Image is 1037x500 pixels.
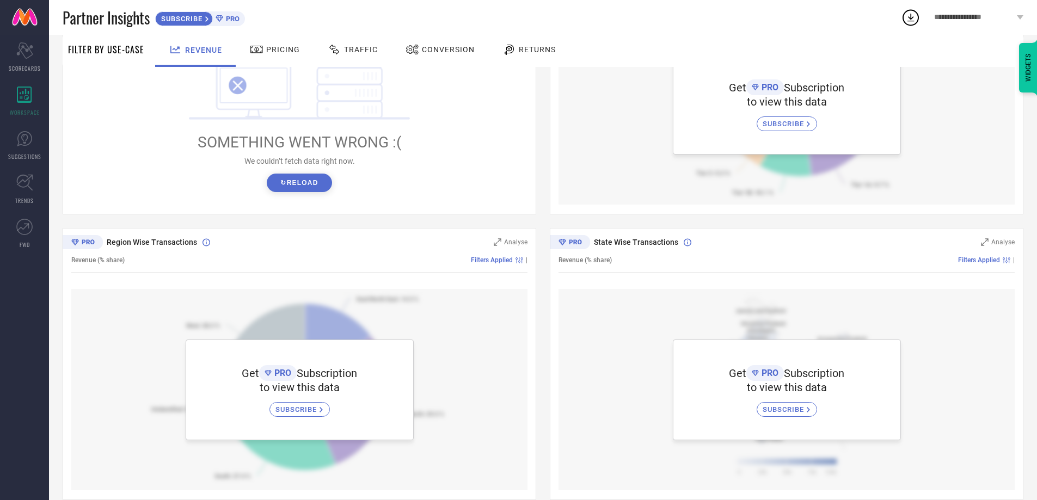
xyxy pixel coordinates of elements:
[763,120,807,128] span: SUBSCRIBE
[344,45,378,54] span: Traffic
[267,174,332,192] button: ↻Reload
[759,368,778,378] span: PRO
[10,108,40,116] span: WORKSPACE
[729,81,746,94] span: Get
[504,238,527,246] span: Analyse
[9,64,41,72] span: SCORECARDS
[198,133,402,151] span: SOMETHING WENT WRONG :(
[784,367,844,380] span: Subscription
[8,152,41,161] span: SUGGESTIONS
[422,45,475,54] span: Conversion
[297,367,357,380] span: Subscription
[784,81,844,94] span: Subscription
[958,256,1000,264] span: Filters Applied
[244,157,355,165] span: We couldn’t fetch data right now.
[71,256,125,264] span: Revenue (% share)
[1013,256,1015,264] span: |
[266,45,300,54] span: Pricing
[63,235,103,251] div: Premium
[471,256,513,264] span: Filters Applied
[757,108,817,131] a: SUBSCRIBE
[991,238,1015,246] span: Analyse
[275,405,320,413] span: SUBSCRIBE
[519,45,556,54] span: Returns
[594,238,678,246] span: State Wise Transactions
[729,367,746,380] span: Get
[747,95,827,108] span: to view this data
[526,256,527,264] span: |
[20,240,30,249] span: FWD
[550,235,590,251] div: Premium
[156,15,205,23] span: SUBSCRIBE
[494,238,501,246] svg: Zoom
[757,394,817,417] a: SUBSCRIBE
[260,381,340,394] span: to view this data
[981,238,989,246] svg: Zoom
[68,43,144,56] span: Filter By Use-Case
[107,238,197,246] span: Region Wise Transactions
[759,82,778,92] span: PRO
[155,9,245,26] a: SUBSCRIBEPRO
[15,196,34,205] span: TRENDS
[763,405,807,413] span: SUBSCRIBE
[63,7,150,29] span: Partner Insights
[269,394,330,417] a: SUBSCRIBE
[272,368,291,378] span: PRO
[223,15,240,23] span: PRO
[559,256,612,264] span: Revenue (% share)
[747,381,827,394] span: to view this data
[901,8,921,27] div: Open download list
[242,367,259,380] span: Get
[185,46,222,54] span: Revenue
